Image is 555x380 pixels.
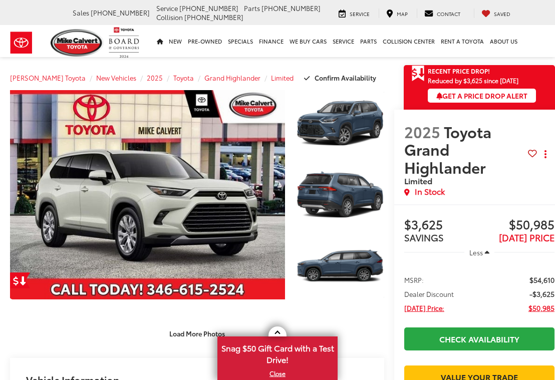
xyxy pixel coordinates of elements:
[379,9,415,18] a: Map
[479,218,554,233] span: $50,985
[494,10,510,18] span: Saved
[438,25,487,57] a: Rent a Toyota
[51,29,104,57] img: Mike Calvert Toyota
[10,73,86,82] a: [PERSON_NAME] Toyota
[271,73,294,82] a: Limited
[295,90,385,157] img: 2025 Toyota Grand Highlander Limited
[204,73,260,82] a: Grand Highlander
[315,73,376,82] span: Confirm Availability
[350,10,370,18] span: Service
[404,303,444,313] span: [DATE] Price:
[428,77,536,84] span: Reduced by $3,625 since [DATE]
[295,161,385,229] img: 2025 Toyota Grand Highlander Limited
[415,186,445,197] span: In Stock
[156,4,178,13] span: Service
[10,90,285,299] a: Expand Photo 0
[179,4,238,13] span: [PHONE_NUMBER]
[225,25,256,57] a: Specials
[404,327,554,350] a: Check Availability
[96,73,136,82] a: New Vehicles
[469,248,483,257] span: Less
[437,10,460,18] span: Contact
[287,25,330,57] a: WE BUY CARS
[436,91,527,101] span: Get a Price Drop Alert
[404,231,444,244] span: SAVINGS
[10,272,30,288] a: Get Price Drop Alert
[296,233,384,299] a: Expand Photo 3
[537,145,554,163] button: Actions
[404,275,424,285] span: MSRP:
[218,337,337,368] span: Snag $50 Gift Card with a Test Drive!
[166,25,185,57] a: New
[417,9,468,18] a: Contact
[404,121,440,142] span: 2025
[261,4,321,13] span: [PHONE_NUMBER]
[299,69,384,87] button: Confirm Availability
[330,25,357,57] a: Service
[91,8,150,17] span: [PHONE_NUMBER]
[404,218,479,233] span: $3,625
[357,25,380,57] a: Parts
[256,25,287,57] a: Finance
[147,73,163,82] a: 2025
[428,67,490,75] span: Recent Price Drop!
[185,25,225,57] a: Pre-Owned
[397,10,408,18] span: Map
[412,65,425,82] span: Get Price Drop Alert
[296,90,384,156] a: Expand Photo 1
[296,162,384,228] a: Expand Photo 2
[295,233,385,300] img: 2025 Toyota Grand Highlander Limited
[499,231,554,244] span: [DATE] PRICE
[380,25,438,57] a: Collision Center
[528,303,554,313] span: $50,985
[156,13,183,22] span: Collision
[8,90,288,300] img: 2025 Toyota Grand Highlander Limited
[73,8,89,17] span: Sales
[464,243,494,261] button: Less
[184,13,243,22] span: [PHONE_NUMBER]
[404,121,491,177] span: Toyota Grand Highlander
[487,25,520,57] a: About Us
[529,275,554,285] span: $54,610
[331,9,377,18] a: Service
[173,73,194,82] a: Toyota
[3,27,40,59] img: Toyota
[544,150,546,158] span: dropdown dots
[162,325,232,342] button: Load More Photos
[404,289,454,299] span: Dealer Discount
[154,25,166,57] a: Home
[529,289,554,299] span: -$3,625
[474,9,518,18] a: My Saved Vehicles
[404,175,432,186] span: Limited
[244,4,260,13] span: Parts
